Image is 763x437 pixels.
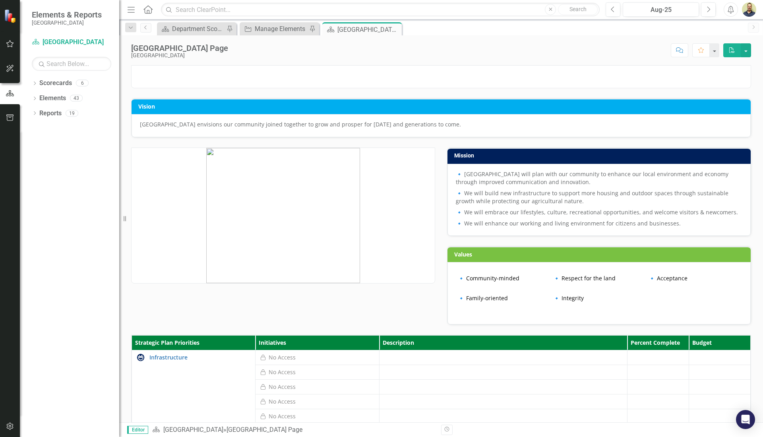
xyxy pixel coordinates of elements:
div: No Access [269,353,296,361]
p: 🔹 We will embrace our lifestyles, culture, recreational opportunities, and welcome visitors & new... [456,207,742,218]
span: Editor [127,426,148,434]
div: No Access [269,383,296,391]
div: Aug-25 [626,5,696,15]
div: » [152,425,435,435]
a: Elements [39,94,66,103]
div: No Access [269,412,296,420]
td: 🔹 Family-oriented [456,288,551,308]
div: 6 [76,80,89,87]
a: Scorecards [39,79,72,88]
button: Aug-25 [623,2,699,17]
td: 🔹 Acceptance [647,268,742,288]
span: Elements & Reports [32,10,102,19]
img: Infrastructure [136,353,145,362]
div: 43 [70,95,83,102]
a: [GEOGRAPHIC_DATA] [32,38,111,47]
div: Department Scorecard: Parks and Recreation [172,24,225,34]
h3: Values [454,251,747,257]
div: Manage Elements [255,24,307,34]
button: Search [558,4,598,15]
div: [GEOGRAPHIC_DATA] Page [131,44,228,52]
a: [GEOGRAPHIC_DATA] [163,426,223,433]
img: ClearPoint Strategy [4,9,18,23]
p: 🔹 [GEOGRAPHIC_DATA] will plan with our community to enhance our local environment and economy thr... [456,170,742,188]
p: 🔹 We will enhance our working and living environment for citizens and businesses. [456,218,742,227]
div: No Access [269,398,296,406]
h3: Vision [138,103,747,109]
a: Reports [39,109,62,118]
td: 🔹 Respect for the land [551,268,647,288]
p: 🔹 We will build new infrastructure to support more housing and outdoor spaces through sustainable... [456,188,742,207]
a: Infrastructure [149,354,251,360]
div: [GEOGRAPHIC_DATA] Page [227,426,302,433]
small: [GEOGRAPHIC_DATA] [32,19,102,26]
span: Search [569,6,587,12]
div: 19 [66,110,78,117]
img: Terry Vachon [742,2,756,17]
div: Open Intercom Messenger [736,410,755,429]
a: Manage Elements [242,24,307,34]
h3: Mission [454,153,747,159]
div: [GEOGRAPHIC_DATA] [131,52,228,58]
td: 🔹 Integrity [551,288,647,308]
input: Search ClearPoint... [161,3,600,17]
div: [GEOGRAPHIC_DATA] Page [337,25,400,35]
a: Department Scorecard: Parks and Recreation [159,24,225,34]
input: Search Below... [32,57,111,71]
div: No Access [269,368,296,376]
p: 🔹 Community-minded [458,274,549,282]
p: [GEOGRAPHIC_DATA] envisions our community joined together to grow and prosper for [DATE] and gene... [140,120,742,128]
